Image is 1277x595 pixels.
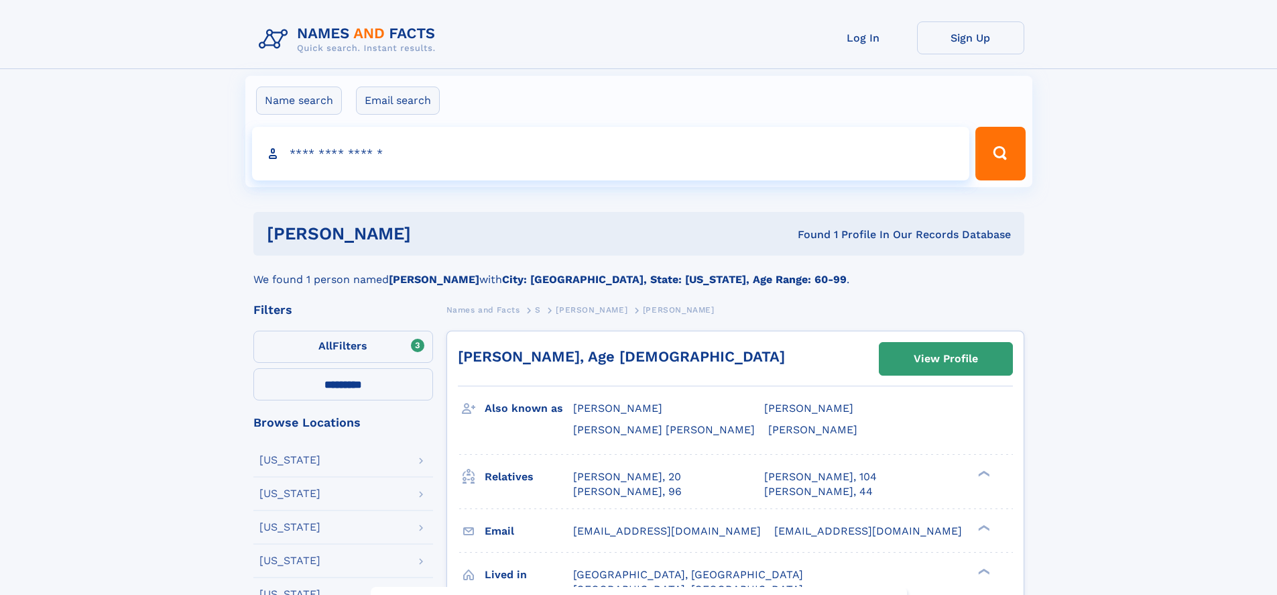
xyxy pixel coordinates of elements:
div: ❯ [975,469,991,478]
span: [EMAIL_ADDRESS][DOMAIN_NAME] [573,525,761,537]
label: Name search [256,87,342,115]
input: search input [252,127,970,180]
span: All [318,339,332,352]
div: Browse Locations [253,417,433,429]
div: Filters [253,304,433,316]
b: [PERSON_NAME] [389,273,479,286]
a: [PERSON_NAME], 20 [573,470,681,484]
span: [PERSON_NAME] [556,305,627,315]
span: [PERSON_NAME] [768,423,857,436]
h3: Email [485,520,573,543]
span: [PERSON_NAME] [643,305,715,315]
div: [US_STATE] [259,455,320,466]
div: [US_STATE] [259,488,320,499]
a: Log In [810,21,917,54]
h3: Relatives [485,466,573,488]
label: Email search [356,87,440,115]
h3: Also known as [485,397,573,420]
label: Filters [253,331,433,363]
div: Found 1 Profile In Our Records Database [604,227,1011,242]
h3: Lived in [485,563,573,586]
a: [PERSON_NAME], Age [DEMOGRAPHIC_DATA] [458,348,785,365]
span: [PERSON_NAME] [PERSON_NAME] [573,423,755,436]
div: [US_STATE] [259,555,320,566]
a: S [535,301,541,318]
span: [EMAIL_ADDRESS][DOMAIN_NAME] [774,525,962,537]
a: [PERSON_NAME], 104 [764,470,877,484]
span: [GEOGRAPHIC_DATA], [GEOGRAPHIC_DATA] [573,568,803,581]
span: [PERSON_NAME] [573,402,662,415]
a: Names and Facts [446,301,520,318]
h1: [PERSON_NAME] [267,225,605,242]
div: ❯ [975,567,991,576]
span: [PERSON_NAME] [764,402,853,415]
a: [PERSON_NAME], 44 [764,484,873,499]
a: [PERSON_NAME], 96 [573,484,682,499]
button: Search Button [975,127,1025,180]
a: [PERSON_NAME] [556,301,627,318]
span: S [535,305,541,315]
a: View Profile [879,343,1012,375]
div: ❯ [975,523,991,532]
a: Sign Up [917,21,1024,54]
div: [US_STATE] [259,522,320,533]
b: City: [GEOGRAPHIC_DATA], State: [US_STATE], Age Range: 60-99 [502,273,847,286]
div: View Profile [914,343,978,374]
img: Logo Names and Facts [253,21,446,58]
div: We found 1 person named with . [253,256,1024,288]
